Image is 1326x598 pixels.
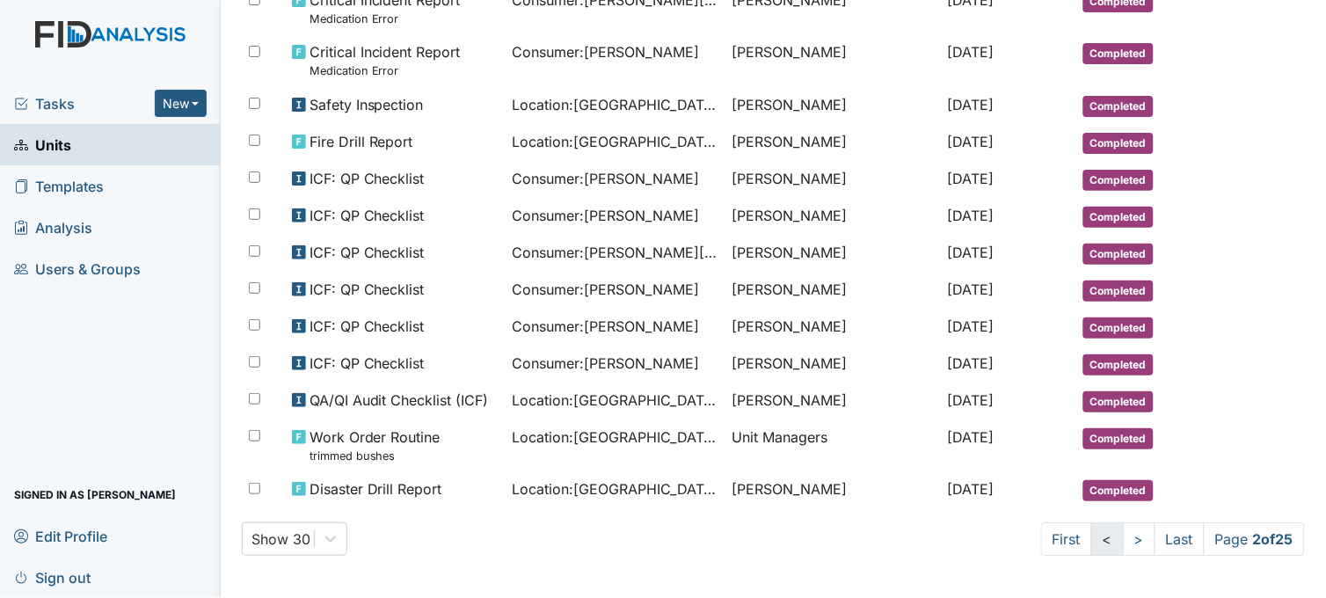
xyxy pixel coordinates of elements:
[512,316,699,337] span: Consumer : [PERSON_NAME]
[1083,391,1154,412] span: Completed
[1083,207,1154,228] span: Completed
[725,346,941,383] td: [PERSON_NAME]
[948,391,994,409] span: [DATE]
[725,383,941,419] td: [PERSON_NAME]
[725,419,941,471] td: Unit Managers
[251,529,310,550] div: Show 30
[310,94,424,115] span: Safety Inspection
[725,272,941,309] td: [PERSON_NAME]
[1091,522,1124,556] a: <
[1083,281,1154,302] span: Completed
[512,353,699,374] span: Consumer : [PERSON_NAME]
[1041,522,1305,556] nav: task-pagination
[725,124,941,161] td: [PERSON_NAME]
[948,170,994,187] span: [DATE]
[512,41,699,62] span: Consumer : [PERSON_NAME]
[14,131,71,158] span: Units
[512,242,718,263] span: Consumer : [PERSON_NAME][GEOGRAPHIC_DATA]
[1204,522,1305,556] span: Page
[310,41,461,79] span: Critical Incident Report Medication Error
[512,94,718,115] span: Location : [GEOGRAPHIC_DATA]
[725,235,941,272] td: [PERSON_NAME]
[310,353,425,374] span: ICF: QP Checklist
[310,168,425,189] span: ICF: QP Checklist
[1083,96,1154,117] span: Completed
[14,93,155,114] a: Tasks
[310,478,442,500] span: Disaster Drill Report
[310,205,425,226] span: ICF: QP Checklist
[310,62,461,79] small: Medication Error
[1083,428,1154,449] span: Completed
[1083,480,1154,501] span: Completed
[725,198,941,235] td: [PERSON_NAME]
[310,448,441,464] small: trimmed bushes
[512,131,718,152] span: Location : [GEOGRAPHIC_DATA]
[1253,530,1293,548] strong: 2 of 25
[512,478,718,500] span: Location : [GEOGRAPHIC_DATA]
[948,317,994,335] span: [DATE]
[310,11,461,27] small: Medication Error
[948,43,994,61] span: [DATE]
[1083,354,1154,376] span: Completed
[725,34,941,86] td: [PERSON_NAME]
[1083,133,1154,154] span: Completed
[512,427,718,448] span: Location : [GEOGRAPHIC_DATA]
[1083,244,1154,265] span: Completed
[948,207,994,224] span: [DATE]
[310,242,425,263] span: ICF: QP Checklist
[310,131,413,152] span: Fire Drill Report
[14,172,104,200] span: Templates
[725,309,941,346] td: [PERSON_NAME]
[512,168,699,189] span: Consumer : [PERSON_NAME]
[1155,522,1205,556] a: Last
[948,133,994,150] span: [DATE]
[512,390,718,411] span: Location : [GEOGRAPHIC_DATA]
[310,390,489,411] span: QA/QI Audit Checklist (ICF)
[1083,317,1154,339] span: Completed
[512,205,699,226] span: Consumer : [PERSON_NAME]
[1041,522,1092,556] a: First
[14,522,107,550] span: Edit Profile
[948,428,994,446] span: [DATE]
[948,281,994,298] span: [DATE]
[948,354,994,372] span: [DATE]
[725,471,941,508] td: [PERSON_NAME]
[948,96,994,113] span: [DATE]
[725,87,941,124] td: [PERSON_NAME]
[310,316,425,337] span: ICF: QP Checklist
[1123,522,1155,556] a: >
[155,90,208,117] button: New
[1083,170,1154,191] span: Completed
[14,564,91,591] span: Sign out
[310,279,425,300] span: ICF: QP Checklist
[14,214,92,241] span: Analysis
[1083,43,1154,64] span: Completed
[310,427,441,464] span: Work Order Routine trimmed bushes
[14,481,176,508] span: Signed in as [PERSON_NAME]
[725,161,941,198] td: [PERSON_NAME]
[948,480,994,498] span: [DATE]
[948,244,994,261] span: [DATE]
[512,279,699,300] span: Consumer : [PERSON_NAME]
[14,255,141,282] span: Users & Groups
